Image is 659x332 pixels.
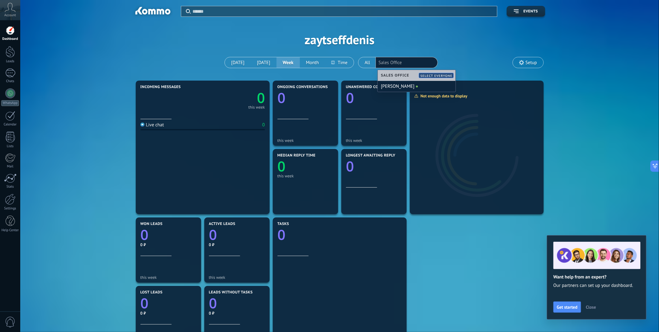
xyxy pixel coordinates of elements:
[140,294,149,313] text: 0
[1,100,19,106] div: WhatsApp
[277,226,402,245] a: 0
[507,6,545,17] button: Events
[277,153,316,158] span: Median reply time
[526,60,537,65] span: Setup
[1,207,19,211] div: Settings
[553,302,581,313] button: Get started
[140,85,181,89] span: Incoming messages
[557,305,578,309] span: Get started
[209,226,265,245] a: 0
[381,73,412,78] span: Sales Office
[277,89,286,108] text: 0
[346,138,402,143] div: this week
[277,57,300,68] button: Week
[140,226,149,245] text: 0
[140,222,163,226] span: Won leads
[277,222,289,226] span: Tasks
[277,174,334,178] div: this week
[325,57,354,68] button: Time
[358,57,377,68] button: All
[140,294,197,313] a: 0
[277,157,286,176] text: 0
[140,226,197,245] a: 0
[1,144,19,148] div: Lists
[209,222,235,226] span: Active leads
[140,122,164,128] div: Live chat
[414,93,472,99] div: Not enough data to display
[277,226,286,245] text: 0
[209,242,265,247] div: 0 ₽
[140,242,197,247] div: 0 ₽
[140,275,197,280] div: this week
[225,57,251,68] button: [DATE]
[209,275,265,280] div: this week
[420,74,453,78] span: Select everyone
[553,274,640,280] h2: Want help from an expert?
[1,165,19,169] div: Mail
[209,294,265,313] a: 0
[583,302,599,312] button: Close
[140,290,163,295] span: Lost leads
[209,226,217,245] text: 0
[140,123,145,127] img: Live chat
[262,122,265,128] div: 0
[249,106,265,109] div: this week
[1,123,19,127] div: Calendar
[1,37,19,41] div: Dashboard
[277,85,328,89] span: Ongoing conversations
[1,185,19,189] div: Stats
[277,138,334,143] div: this week
[203,89,265,108] a: 0
[346,153,396,158] span: Longest awaiting reply
[251,57,277,68] button: [DATE]
[209,294,217,313] text: 0
[257,89,265,108] text: 0
[346,89,354,108] text: 0
[4,13,16,17] span: Account
[346,85,405,89] span: Unanswered conversations
[346,157,354,176] text: 0
[553,283,640,289] span: Our partners can set up your dashboard.
[140,311,197,316] div: 0 ₽
[378,81,456,92] div: [PERSON_NAME]
[1,228,19,232] div: Help Center
[586,305,596,309] span: Close
[377,57,415,68] button: Select userSales Office
[300,57,325,68] button: Month
[209,311,265,316] div: 0 ₽
[1,59,19,63] div: Leads
[1,79,19,83] div: Chats
[524,9,538,14] span: Events
[209,290,253,295] span: Leads without tasks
